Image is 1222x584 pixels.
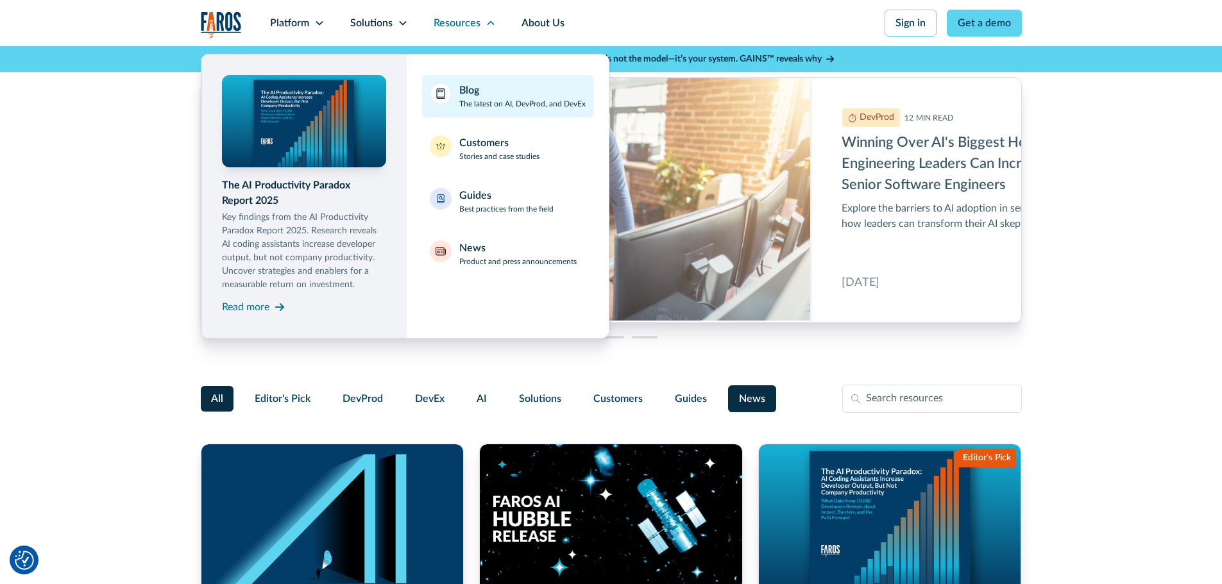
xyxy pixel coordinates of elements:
[739,391,765,406] span: News
[270,15,309,31] div: Platform
[350,15,393,31] div: Solutions
[422,180,593,222] a: GuidesBest practices from the field
[222,75,386,317] a: The AI Productivity Paradox Report 2025Key findings from the AI Productivity Paradox Report 2025....
[15,551,34,570] img: Revisit consent button
[222,178,386,208] div: The AI Productivity Paradox Report 2025
[15,551,34,570] button: Cookie Settings
[593,391,643,406] span: Customers
[459,151,539,162] p: Stories and case studies
[415,391,445,406] span: DevEx
[343,391,383,406] span: DevProd
[211,391,223,406] span: All
[459,98,586,110] p: The latest on AI, DevProd, and DevEx
[842,385,1022,413] input: Search resources
[222,299,269,315] div: Read more
[477,391,487,406] span: AI
[434,15,480,31] div: Resources
[459,135,509,151] div: Customers
[459,256,577,267] p: Product and press announcements
[422,233,593,275] a: NewsProduct and press announcements
[201,12,242,38] a: home
[201,12,242,38] img: Logo of the analytics and reporting company Faros.
[459,188,491,203] div: Guides
[222,211,386,292] p: Key findings from the AI Productivity Paradox Report 2025. Research reveals AI coding assistants ...
[459,83,479,98] div: Blog
[201,385,1022,413] form: Filter Form
[459,240,486,256] div: News
[675,391,707,406] span: Guides
[947,10,1022,37] a: Get a demo
[255,391,310,406] span: Editor's Pick
[422,75,593,117] a: BlogThe latest on AI, DevProd, and DevEx
[459,203,554,215] p: Best practices from the field
[422,128,593,170] a: CustomersStories and case studies
[519,391,561,406] span: Solutions
[201,46,1022,338] nav: Resources
[885,10,937,37] a: Sign in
